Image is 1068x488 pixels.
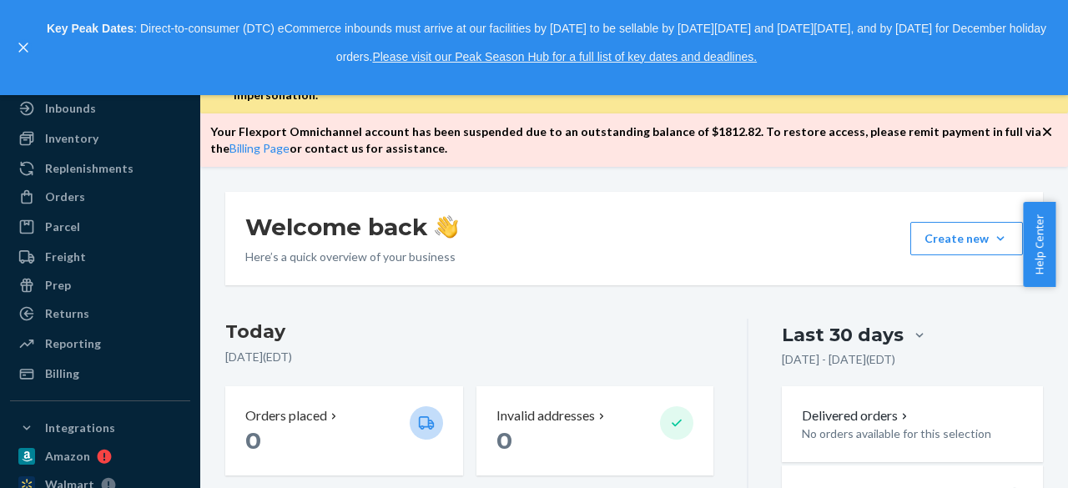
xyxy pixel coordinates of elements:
a: Orders [10,184,190,210]
a: Billing Page [229,141,290,155]
a: Reporting [10,330,190,357]
button: close, [15,39,32,56]
a: Inventory [10,125,190,152]
p: No orders available for this selection [802,425,1023,442]
span: 0 [245,426,261,455]
div: Integrations [45,420,115,436]
button: Orders placed 0 [225,386,463,475]
span: 0 [496,426,512,455]
p: Orders placed [245,406,327,425]
div: Amazon [45,448,90,465]
a: Freight [10,244,190,270]
h1: Welcome back [245,212,458,242]
div: Parcel [45,219,80,235]
a: Returns [10,300,190,327]
img: hand-wave emoji [435,215,458,239]
p: : Direct-to-consumer (DTC) eCommerce inbounds must arrive at our facilities by [DATE] to be sella... [40,15,1053,71]
div: Returns [45,305,89,322]
a: Prep [10,272,190,299]
div: Freight [45,249,86,265]
div: Orders [45,189,85,205]
h3: Today [225,319,713,345]
p: Your Flexport Omnichannel account has been suspended due to an outstanding balance of $ 1812.82 .... [210,123,1041,157]
a: Billing [10,360,190,387]
div: Inbounds [45,100,96,117]
p: [DATE] ( EDT ) [225,349,713,365]
a: Parcel [10,214,190,240]
div: Inventory [45,130,98,147]
p: [DATE] - [DATE] ( EDT ) [782,351,895,368]
p: Invalid addresses [496,406,595,425]
a: Replenishments [10,155,190,182]
a: Inbounds [10,95,190,122]
a: Amazon [10,443,190,470]
button: Delivered orders [802,406,911,425]
div: Last 30 days [782,322,904,348]
button: Invalid addresses 0 [476,386,714,475]
button: Help Center [1023,202,1055,287]
p: Here’s a quick overview of your business [245,249,458,265]
iframe: Opens a widget where you can chat to one of our agents [962,438,1051,480]
button: Integrations [10,415,190,441]
div: Replenishments [45,160,133,177]
div: Billing [45,365,79,382]
button: Create new [910,222,1023,255]
strong: Key Peak Dates [47,22,133,35]
a: Please visit our Peak Season Hub for a full list of key dates and deadlines. [372,50,757,63]
div: Prep [45,277,71,294]
div: Reporting [45,335,101,352]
